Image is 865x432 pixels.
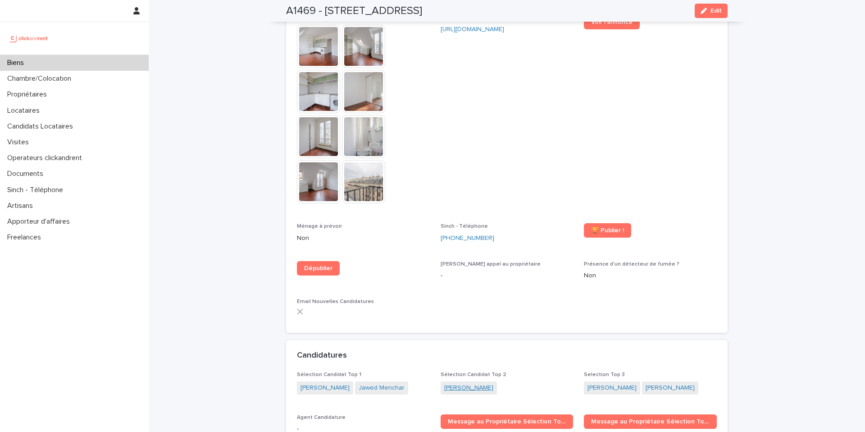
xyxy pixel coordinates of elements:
span: Edit [710,8,722,14]
p: Visites [4,138,36,147]
a: [PERSON_NAME] [300,383,350,393]
p: Operateurs clickandrent [4,154,89,162]
img: UCB0brd3T0yccxBKYDjQ [7,29,51,47]
p: Non [584,271,717,280]
span: 🏆 Publier ! [591,227,624,234]
p: Candidats Locataires [4,122,80,131]
span: Agent Candidature [297,415,346,420]
p: Non [297,234,430,243]
p: Documents [4,170,50,178]
a: Message au Propriétaire Sélection Top 1 [441,414,574,429]
button: Edit [695,4,728,18]
a: [PERSON_NAME] [587,383,637,393]
span: Ménage à prévoir [297,224,342,229]
p: Propriétaires [4,90,54,99]
p: Apporteur d'affaires [4,217,77,226]
p: Freelances [4,233,48,242]
a: [PHONE_NUMBER] [441,234,494,243]
a: Voir l'annonce [584,15,640,29]
p: Chambre/Colocation [4,74,78,83]
span: [PERSON_NAME] appel au propriétaire [441,262,541,267]
a: Jawed Menchar [359,383,405,393]
span: Présence d'un détecteur de fumée ? [584,262,679,267]
span: Selection Top 3 [584,372,625,377]
p: Sinch - Téléphone [4,186,70,194]
a: 🏆 Publier ! [584,223,631,238]
p: - [441,271,574,280]
p: Artisans [4,202,40,210]
h2: A1469 - [STREET_ADDRESS] [286,5,422,18]
span: Sélection Candidat Top 2 [441,372,506,377]
span: Sélection Candidat Top 1 [297,372,361,377]
span: Message au Propriétaire Sélection Top 1 [448,418,566,425]
span: Dépublier [304,265,332,271]
a: Message au Propriétaire Sélection Top 2 [584,414,717,429]
a: [URL][DOMAIN_NAME] [441,26,504,32]
p: Biens [4,59,31,67]
a: [PERSON_NAME] [646,383,695,393]
a: Dépublier [297,261,340,276]
span: Sinch - Téléphone [441,224,488,229]
a: [PERSON_NAME] [444,383,493,393]
span: Message au Propriétaire Sélection Top 2 [591,418,710,425]
p: Locataires [4,106,47,115]
span: Email Nouvelles Candidatures [297,299,374,304]
span: Voir l'annonce [591,19,633,25]
h2: Candidatures [297,351,347,361]
span: [PHONE_NUMBER] [441,235,494,241]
